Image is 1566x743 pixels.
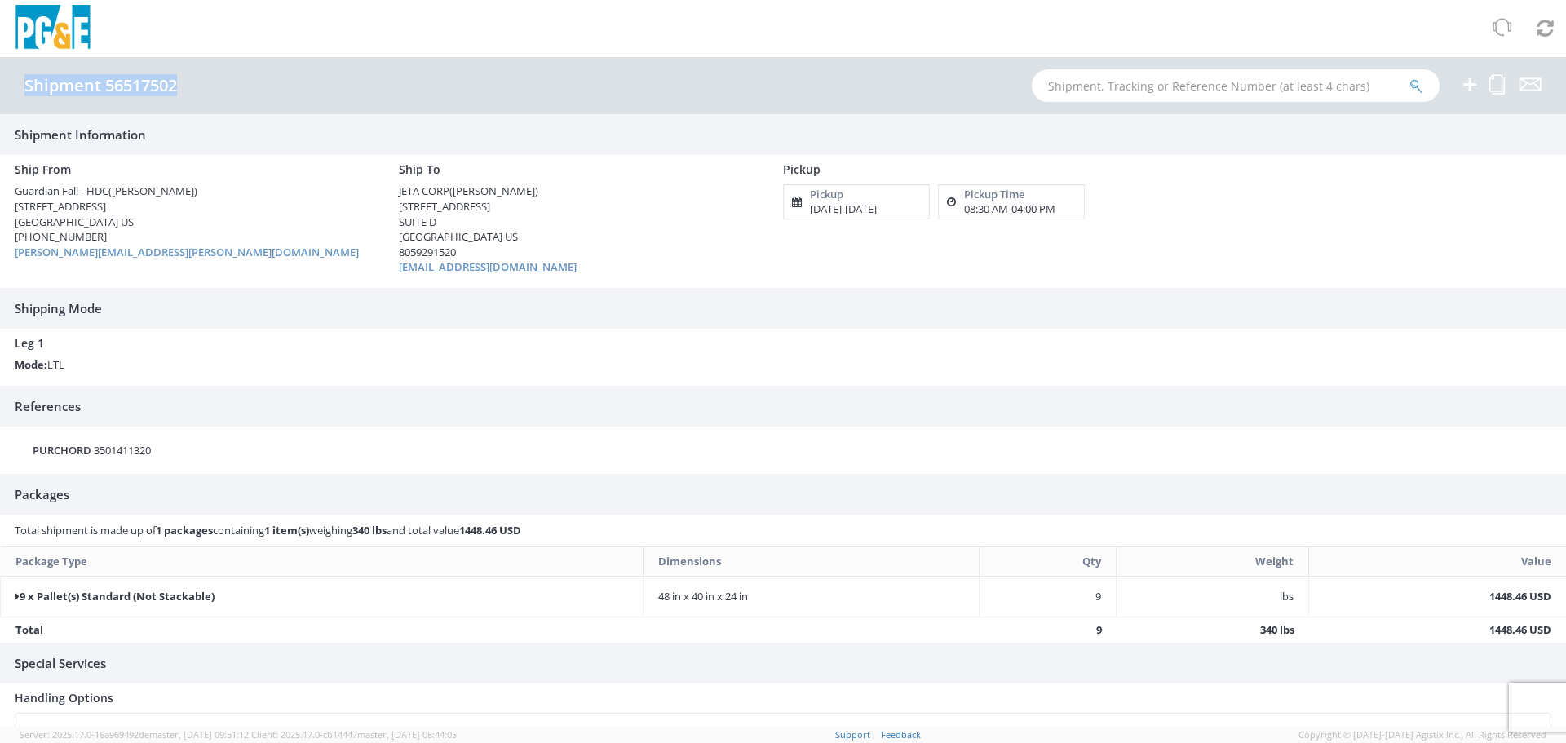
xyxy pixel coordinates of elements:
[643,546,979,576] th: Dimensions
[352,523,387,537] strong: 340 lbs
[783,163,1271,175] h4: Pickup
[1298,728,1546,741] span: Copyright © [DATE]-[DATE] Agistix Inc., All Rights Reserved
[399,245,759,260] div: 8059291520
[964,201,1055,217] div: 08:30 AM 04:00 PM
[643,576,979,617] td: 48 in x 40 in x 24 in
[810,188,843,200] h5: Pickup
[15,692,1551,704] h4: Handling Options
[15,589,215,604] strong: 9 x Pallet(s) Standard (Not Stackable)
[1117,617,1309,643] td: 340 lbs
[459,523,521,537] strong: 1448.46 USD
[1008,201,1011,216] span: -
[94,443,151,458] span: 3501411320
[399,199,759,214] div: [STREET_ADDRESS]
[1117,576,1309,617] td: lbs
[15,245,359,259] a: [PERSON_NAME][EMAIL_ADDRESS][PERSON_NAME][DOMAIN_NAME]
[1,617,980,643] td: Total
[24,77,177,95] h4: Shipment 56517502
[15,199,374,214] div: [STREET_ADDRESS]
[1117,546,1309,576] th: Weight
[2,357,393,373] div: LTL
[980,546,1117,576] th: Qty
[264,523,309,537] strong: 1 item(s)
[33,444,91,456] h5: PURCHORD
[20,728,249,741] span: Server: 2025.17.0-16a969492de
[108,184,197,198] span: ([PERSON_NAME])
[15,337,1551,349] h4: Leg 1
[449,184,538,198] span: ([PERSON_NAME])
[399,163,759,175] h4: Ship To
[1,546,644,576] th: Package Type
[15,357,47,372] strong: Mode:
[15,229,374,245] div: [PHONE_NUMBER]
[399,229,759,245] div: [GEOGRAPHIC_DATA] US
[810,201,877,217] div: [DATE] [DATE]
[980,617,1117,643] td: 9
[835,728,870,741] a: Support
[15,163,374,175] h4: Ship From
[12,5,94,53] img: pge-logo-06675f144f4cfa6a6814.png
[149,728,249,741] span: master, [DATE] 09:51:12
[842,201,845,216] span: -
[399,214,759,230] div: SUITE D
[399,184,759,199] div: JETA CORP
[964,188,1024,200] h5: Pickup Time
[15,184,374,199] div: Guardian Fall - HDC
[1489,589,1551,604] strong: 1448.46 USD
[15,214,374,230] div: [GEOGRAPHIC_DATA] US
[399,259,577,274] a: [EMAIL_ADDRESS][DOMAIN_NAME]
[980,576,1117,617] td: 9
[881,728,921,741] a: Feedback
[251,728,457,741] span: Client: 2025.17.0-cb14447
[357,728,457,741] span: master, [DATE] 08:44:05
[1032,69,1440,102] input: Shipment, Tracking or Reference Number (at least 4 chars)
[156,523,213,537] strong: 1 packages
